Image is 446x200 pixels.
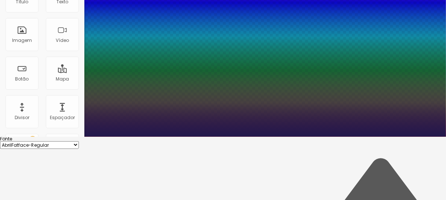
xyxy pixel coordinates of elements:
[56,76,69,82] div: Mapa
[12,38,32,43] div: Imagem
[15,76,29,82] div: Botão
[56,38,69,43] div: Vídeo
[50,115,75,120] div: Espaçador
[15,115,29,120] div: Divisor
